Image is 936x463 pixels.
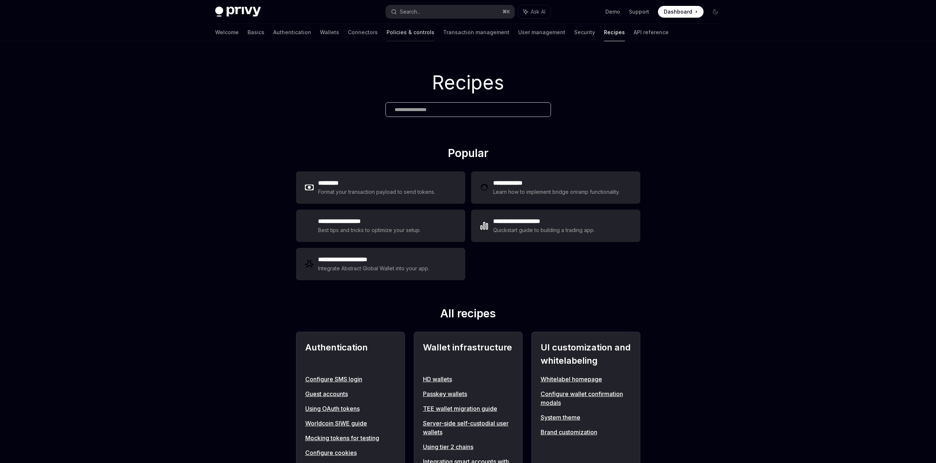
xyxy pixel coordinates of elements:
[604,24,625,41] a: Recipes
[305,404,396,413] a: Using OAuth tokens
[400,7,420,16] div: Search...
[518,5,551,18] button: Ask AI
[318,188,435,196] div: Format your transaction payload to send tokens.
[215,24,239,41] a: Welcome
[518,24,565,41] a: User management
[443,24,509,41] a: Transaction management
[574,24,595,41] a: Security
[629,8,649,15] a: Support
[305,389,396,398] a: Guest accounts
[493,188,622,196] div: Learn how to implement bridge onramp functionality.
[273,24,311,41] a: Authentication
[423,375,513,384] a: HD wallets
[541,341,631,367] h2: UI customization and whitelabeling
[296,307,640,323] h2: All recipes
[541,375,631,384] a: Whitelabel homepage
[423,442,513,451] a: Using tier 2 chains
[305,419,396,428] a: Worldcoin SIWE guide
[664,8,692,15] span: Dashboard
[605,8,620,15] a: Demo
[423,404,513,413] a: TEE wallet migration guide
[541,413,631,422] a: System theme
[248,24,264,41] a: Basics
[471,171,640,204] a: **** **** ***Learn how to implement bridge onramp functionality.
[215,7,261,17] img: dark logo
[493,226,595,235] div: Quickstart guide to building a trading app.
[305,375,396,384] a: Configure SMS login
[348,24,378,41] a: Connectors
[423,389,513,398] a: Passkey wallets
[318,226,422,235] div: Best tips and tricks to optimize your setup.
[658,6,704,18] a: Dashboard
[423,341,513,367] h2: Wallet infrastructure
[502,9,510,15] span: ⌘ K
[305,434,396,442] a: Mocking tokens for testing
[318,264,430,273] div: Integrate Abstract Global Wallet into your app.
[305,448,396,457] a: Configure cookies
[423,419,513,437] a: Server-side self-custodial user wallets
[296,171,465,204] a: **** ****Format your transaction payload to send tokens.
[634,24,669,41] a: API reference
[541,428,631,437] a: Brand customization
[541,389,631,407] a: Configure wallet confirmation modals
[709,6,721,18] button: Toggle dark mode
[305,341,396,367] h2: Authentication
[320,24,339,41] a: Wallets
[531,8,545,15] span: Ask AI
[386,5,515,18] button: Search...⌘K
[387,24,434,41] a: Policies & controls
[296,146,640,163] h2: Popular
